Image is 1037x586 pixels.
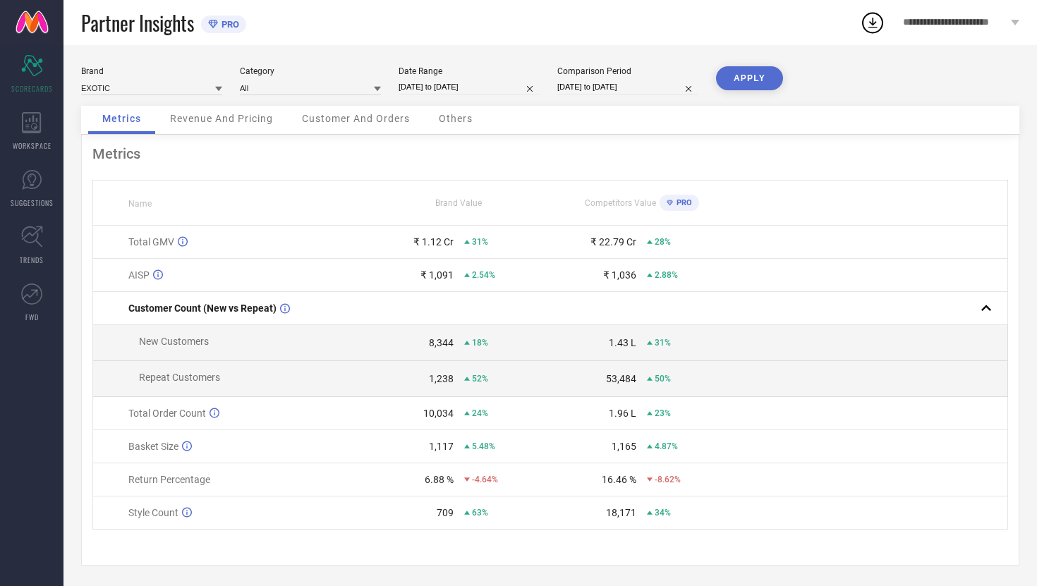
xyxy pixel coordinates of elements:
[429,373,454,384] div: 1,238
[609,408,636,419] div: 1.96 L
[472,408,488,418] span: 24%
[81,8,194,37] span: Partner Insights
[590,236,636,248] div: ₹ 22.79 Cr
[655,374,671,384] span: 50%
[423,408,454,419] div: 10,034
[81,66,222,76] div: Brand
[128,269,150,281] span: AISP
[13,140,51,151] span: WORKSPACE
[128,408,206,419] span: Total Order Count
[655,270,678,280] span: 2.88%
[655,408,671,418] span: 23%
[240,66,381,76] div: Category
[139,336,209,347] span: New Customers
[11,83,53,94] span: SCORECARDS
[139,372,220,383] span: Repeat Customers
[557,80,698,94] input: Select comparison period
[716,66,783,90] button: APPLY
[472,475,498,484] span: -4.64%
[606,507,636,518] div: 18,171
[420,269,454,281] div: ₹ 1,091
[128,441,178,452] span: Basket Size
[102,113,141,124] span: Metrics
[128,303,277,314] span: Customer Count (New vs Repeat)
[20,255,44,265] span: TRENDS
[92,145,1008,162] div: Metrics
[128,474,210,485] span: Return Percentage
[655,475,681,484] span: -8.62%
[609,337,636,348] div: 1.43 L
[472,508,488,518] span: 63%
[128,507,178,518] span: Style Count
[472,237,488,247] span: 31%
[655,237,671,247] span: 28%
[302,113,410,124] span: Customer And Orders
[218,19,239,30] span: PRO
[655,508,671,518] span: 34%
[655,338,671,348] span: 31%
[25,312,39,322] span: FWD
[429,337,454,348] div: 8,344
[128,236,174,248] span: Total GMV
[413,236,454,248] div: ₹ 1.12 Cr
[472,374,488,384] span: 52%
[860,10,885,35] div: Open download list
[435,198,482,208] span: Brand Value
[11,197,54,208] span: SUGGESTIONS
[472,338,488,348] span: 18%
[585,198,656,208] span: Competitors Value
[170,113,273,124] span: Revenue And Pricing
[439,113,473,124] span: Others
[602,474,636,485] div: 16.46 %
[655,441,678,451] span: 4.87%
[673,198,692,207] span: PRO
[472,441,495,451] span: 5.48%
[399,80,540,94] input: Select date range
[437,507,454,518] div: 709
[612,441,636,452] div: 1,165
[472,270,495,280] span: 2.54%
[557,66,698,76] div: Comparison Period
[425,474,454,485] div: 6.88 %
[128,199,152,209] span: Name
[606,373,636,384] div: 53,484
[429,441,454,452] div: 1,117
[399,66,540,76] div: Date Range
[603,269,636,281] div: ₹ 1,036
